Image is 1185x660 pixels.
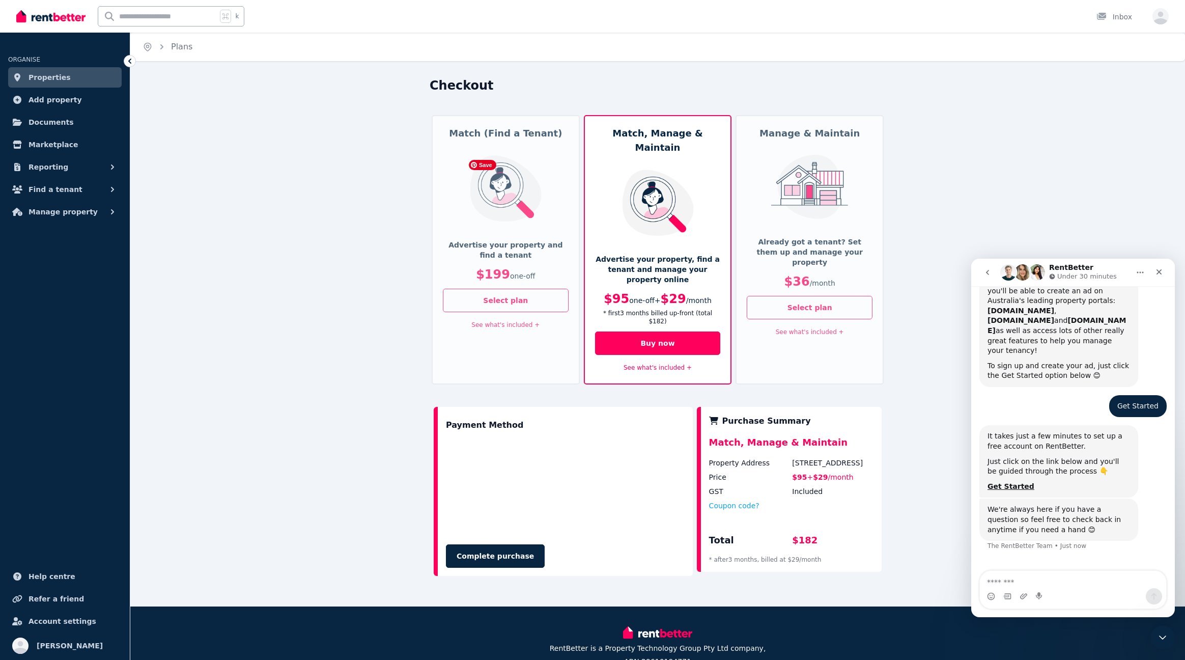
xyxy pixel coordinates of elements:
[709,415,873,427] div: Purchase Summary
[16,284,115,290] div: The RentBetter Team • Just now
[16,224,63,232] a: Get Started
[792,473,807,481] span: $95
[8,167,167,239] div: It takes just a few minutes to set up a free account on RentBetter.Just click on the link below a...
[661,292,686,306] span: $29
[446,415,523,435] div: Payment Method
[8,67,122,88] a: Properties
[16,9,86,24] img: RentBetter
[471,321,540,328] a: See what's included +
[807,473,813,481] span: +
[16,246,159,276] div: We're always here if you have a question so feel free to check back in anytime if you need a hand 😊
[709,533,791,552] div: Total
[709,435,873,458] div: Match, Manage & Maintain
[784,274,810,289] span: $36
[443,126,569,141] h5: Match (Find a Tenant)
[235,12,239,20] span: k
[8,179,122,200] button: Find a tenant
[709,486,791,497] div: GST
[29,71,71,84] span: Properties
[655,296,661,305] span: +
[8,134,122,155] a: Marketplace
[8,202,122,222] button: Manage property
[747,126,872,141] h5: Manage & Maintain
[623,625,692,640] img: RentBetter
[8,157,122,177] button: Reporting
[16,334,24,342] button: Emoji picker
[8,112,122,132] a: Documents
[747,296,872,319] button: Select plan
[8,240,195,305] div: The RentBetter Team says…
[175,329,191,346] button: Send a message…
[8,566,122,587] a: Help centre
[595,332,721,355] button: Buy now
[29,139,78,151] span: Marketplace
[768,155,852,219] img: Manage & Maintain
[510,272,535,280] span: one-off
[29,94,82,106] span: Add property
[29,161,68,173] span: Reporting
[792,486,873,497] div: Included
[464,155,548,222] img: Match (Find a Tenant)
[16,58,83,66] b: [DOMAIN_NAME]
[971,259,1175,617] iframe: Intercom live chat
[604,292,629,306] span: $95
[469,160,496,170] span: Save
[616,169,700,236] img: Match, Manage & Maintain
[9,312,195,329] textarea: Message…
[146,143,187,153] div: Get Started
[1096,12,1132,22] div: Inbox
[629,296,655,305] span: one-off
[709,472,791,482] div: Price
[65,334,73,342] button: Start recording
[8,611,122,631] a: Account settings
[686,296,712,305] span: / month
[624,364,692,371] a: See what's included +
[48,334,57,342] button: Upload attachment
[709,458,791,468] div: Property Address
[443,240,569,260] p: Advertise your property and find a tenant
[595,126,721,155] h5: Match, Manage & Maintain
[709,501,759,511] button: Coupon code?
[16,173,159,193] div: It takes just a few minutes to set up a free account on RentBetter.
[444,437,687,534] iframe: Secure payment input frame
[828,473,854,481] span: / month
[1150,625,1175,650] iframe: Intercom live chat
[8,90,122,110] a: Add property
[29,570,75,583] span: Help centre
[443,289,569,312] button: Select plan
[595,309,721,325] p: * first 3 month s billed up-front (total $182 )
[446,544,545,568] button: Complete purchase
[16,198,159,218] div: Just click on the link below and you'll be guided through the process 👇
[16,58,155,76] b: [DOMAIN_NAME]
[8,167,195,240] div: The RentBetter Team says…
[138,136,195,159] div: Get Started
[8,240,167,282] div: We're always here if you have a question so feel free to check back in anytime if you need a hand...
[16,17,159,97] div: We can help you find a tenant and you'll be able to create an ad on Australia's leading property ...
[430,77,494,94] h1: Checkout
[747,237,872,267] p: Already got a tenant? Set them up and manage your property
[776,328,844,336] a: See what's included +
[709,556,873,564] p: * after 3 month s, billed at $29 / month
[476,267,510,282] span: $199
[29,593,84,605] span: Refer a friend
[595,254,721,285] p: Advertise your property, find a tenant and manage your property online
[16,48,83,56] b: [DOMAIN_NAME]
[8,589,122,609] a: Refer a friend
[29,183,82,196] span: Find a tenant
[29,116,74,128] span: Documents
[8,136,195,167] div: Angie says…
[130,33,205,61] nav: Breadcrumb
[29,206,98,218] span: Manage property
[792,458,873,468] div: [STREET_ADDRESS]
[32,334,40,342] button: Gif picker
[792,533,873,552] div: $182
